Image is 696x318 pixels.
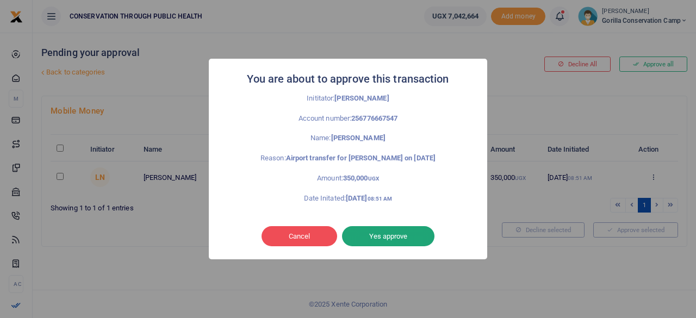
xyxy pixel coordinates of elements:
[233,193,463,204] p: Date Initated:
[247,70,449,89] h2: You are about to approve this transaction
[331,134,386,142] strong: [PERSON_NAME]
[346,194,392,202] strong: [DATE]
[233,133,463,144] p: Name:
[233,153,463,164] p: Reason:
[342,226,434,247] button: Yes approve
[343,174,379,182] strong: 350,000
[262,226,337,247] button: Cancel
[286,154,436,162] strong: Airport transfer for [PERSON_NAME] on [DATE]
[351,114,397,122] strong: 256776667547
[334,94,389,102] strong: [PERSON_NAME]
[368,196,393,202] small: 08:51 AM
[368,176,379,182] small: UGX
[233,93,463,104] p: Inititator:
[233,173,463,184] p: Amount:
[233,113,463,124] p: Account number:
